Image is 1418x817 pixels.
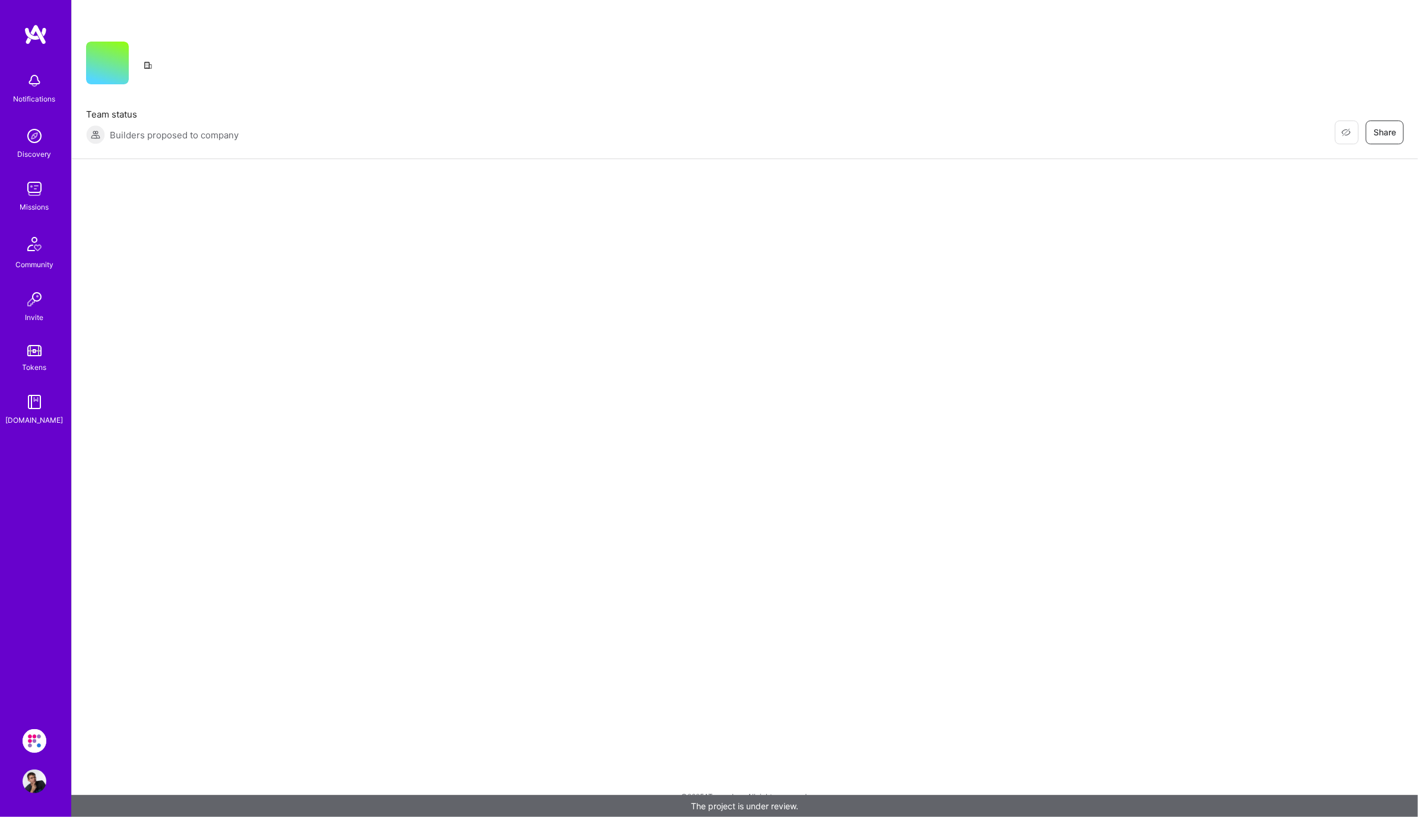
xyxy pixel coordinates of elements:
[20,729,49,753] a: Evinced: AI-Agents Accessibility Solution
[26,311,44,324] div: Invite
[24,24,47,45] img: logo
[14,93,56,105] div: Notifications
[20,201,49,213] div: Missions
[23,390,46,414] img: guide book
[27,345,42,356] img: tokens
[23,124,46,148] img: discovery
[23,769,46,793] img: User Avatar
[23,177,46,201] img: teamwork
[23,729,46,753] img: Evinced: AI-Agents Accessibility Solution
[20,769,49,793] a: User Avatar
[23,361,47,373] div: Tokens
[15,258,53,271] div: Community
[23,69,46,93] img: bell
[86,108,239,121] span: Team status
[143,61,153,70] i: icon CompanyGray
[1341,128,1351,137] i: icon EyeClosed
[18,148,52,160] div: Discovery
[110,129,239,141] span: Builders proposed to company
[6,414,64,426] div: [DOMAIN_NAME]
[71,795,1418,817] div: The project is under review.
[1373,126,1396,138] span: Share
[23,287,46,311] img: Invite
[1366,121,1404,144] button: Share
[86,125,105,144] img: Builders proposed to company
[20,230,49,258] img: Community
